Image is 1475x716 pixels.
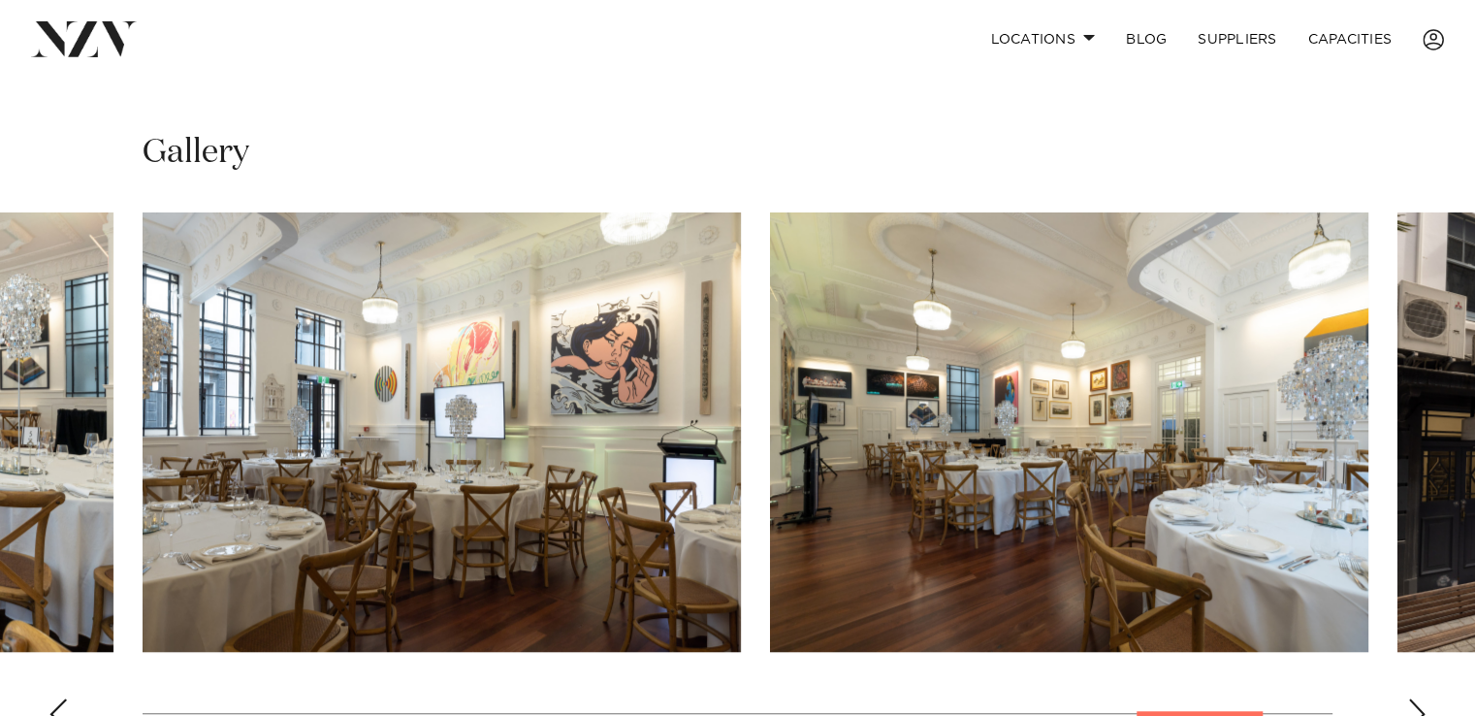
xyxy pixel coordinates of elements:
[1293,18,1408,60] a: Capacities
[1110,18,1182,60] a: BLOG
[770,212,1368,652] swiper-slide: 17 / 18
[975,18,1110,60] a: Locations
[143,131,249,175] h2: Gallery
[31,21,137,56] img: nzv-logo.png
[143,212,741,652] swiper-slide: 16 / 18
[1182,18,1292,60] a: SUPPLIERS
